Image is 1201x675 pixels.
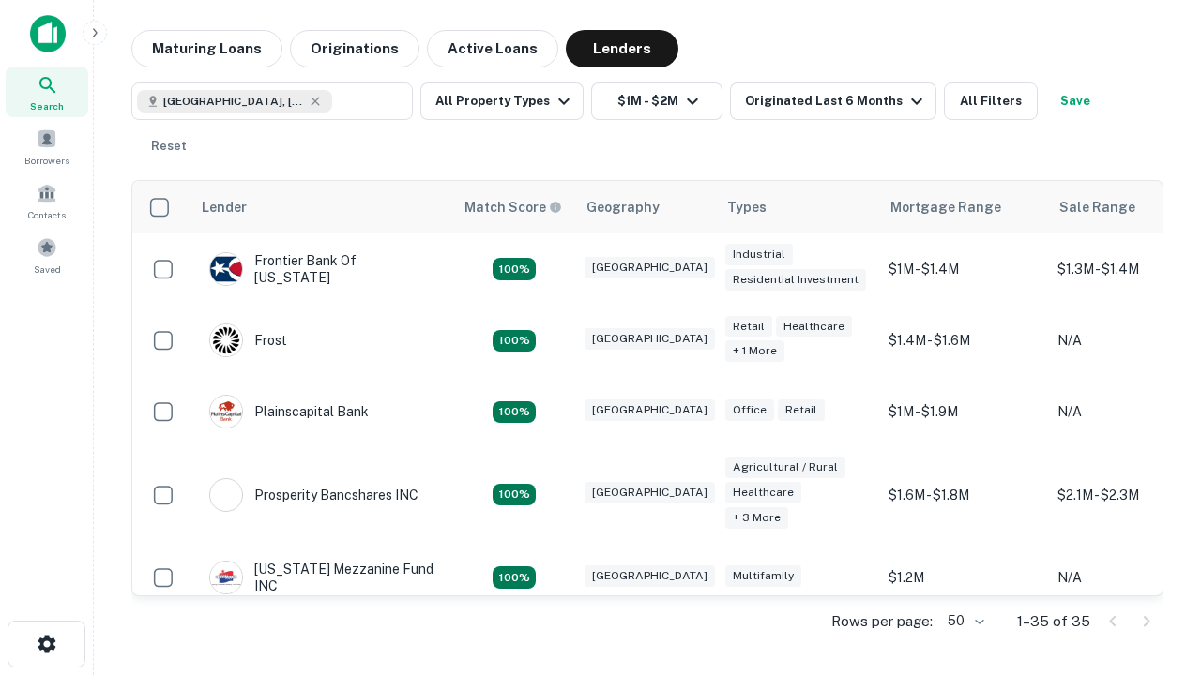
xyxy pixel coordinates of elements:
div: Originated Last 6 Months [745,90,928,112]
div: Multifamily [725,565,801,587]
div: + 3 more [725,507,788,529]
div: Healthcare [776,316,852,337]
p: 1–35 of 35 [1017,610,1090,633]
div: Retail [725,316,772,337]
img: picture [210,562,242,593]
div: Retail [778,399,825,421]
th: Capitalize uses an advanced AI algorithm to match your search with the best lender. The match sco... [453,181,575,233]
div: Geography [586,196,660,218]
div: [GEOGRAPHIC_DATA] [585,328,715,350]
div: 50 [940,607,987,635]
button: Lenders [566,30,678,67]
a: Contacts [6,175,88,226]
div: Mortgage Range [890,196,1001,218]
div: Capitalize uses an advanced AI algorithm to match your search with the best lender. The match sco... [464,197,562,217]
div: [GEOGRAPHIC_DATA] [585,257,715,278]
div: Healthcare [725,482,801,503]
iframe: Chat Widget [1107,465,1201,555]
span: Saved [34,262,61,277]
p: Rows per page: [831,610,933,633]
div: Industrial [725,244,793,265]
div: Agricultural / Rural [725,457,845,478]
td: $1.2M [879,542,1048,613]
div: Matching Properties: 6, hasApolloMatch: undefined [493,484,536,506]
button: All Filters [944,82,1038,120]
span: [GEOGRAPHIC_DATA], [GEOGRAPHIC_DATA], [GEOGRAPHIC_DATA] [163,93,304,110]
div: Matching Properties: 4, hasApolloMatch: undefined [493,401,536,424]
a: Borrowers [6,121,88,172]
div: Matching Properties: 4, hasApolloMatch: undefined [493,330,536,352]
span: Contacts [28,207,66,222]
div: Frost [209,323,287,357]
td: $1.6M - $1.8M [879,447,1048,542]
th: Lender [190,181,453,233]
div: Office [725,399,774,421]
div: [US_STATE] Mezzanine Fund INC [209,561,434,594]
span: Borrowers [24,153,69,168]
a: Search [6,67,88,117]
th: Types [716,181,879,233]
th: Mortgage Range [879,181,1048,233]
div: Lender [202,196,247,218]
img: picture [210,396,242,427]
img: picture [210,253,242,285]
button: Active Loans [427,30,558,67]
a: Saved [6,230,88,280]
button: Maturing Loans [131,30,282,67]
div: [GEOGRAPHIC_DATA] [585,565,715,587]
div: Residential Investment [725,269,866,291]
img: capitalize-icon.png [30,15,66,52]
div: Frontier Bank Of [US_STATE] [209,252,434,286]
button: Originations [290,30,419,67]
span: Search [30,98,64,113]
th: Geography [575,181,716,233]
div: + 1 more [725,340,784,362]
div: Plainscapital Bank [209,395,369,428]
div: [GEOGRAPHIC_DATA] [585,482,715,503]
div: Prosperity Bancshares INC [209,478,418,512]
td: $1M - $1.9M [879,376,1048,447]
button: Save your search to get updates of matches that match your search criteria. [1045,82,1105,120]
div: Sale Range [1059,196,1135,218]
h6: Match Score [464,197,558,217]
div: Matching Properties: 5, hasApolloMatch: undefined [493,566,536,589]
button: $1M - $2M [591,82,722,120]
td: $1M - $1.4M [879,233,1048,305]
td: $1.4M - $1.6M [879,305,1048,376]
div: Types [727,196,767,218]
div: [GEOGRAPHIC_DATA] [585,399,715,421]
img: picture [210,479,242,511]
img: picture [210,324,242,356]
div: Matching Properties: 4, hasApolloMatch: undefined [493,258,536,280]
button: Originated Last 6 Months [730,82,936,120]
button: All Property Types [420,82,584,120]
button: Reset [139,127,199,165]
